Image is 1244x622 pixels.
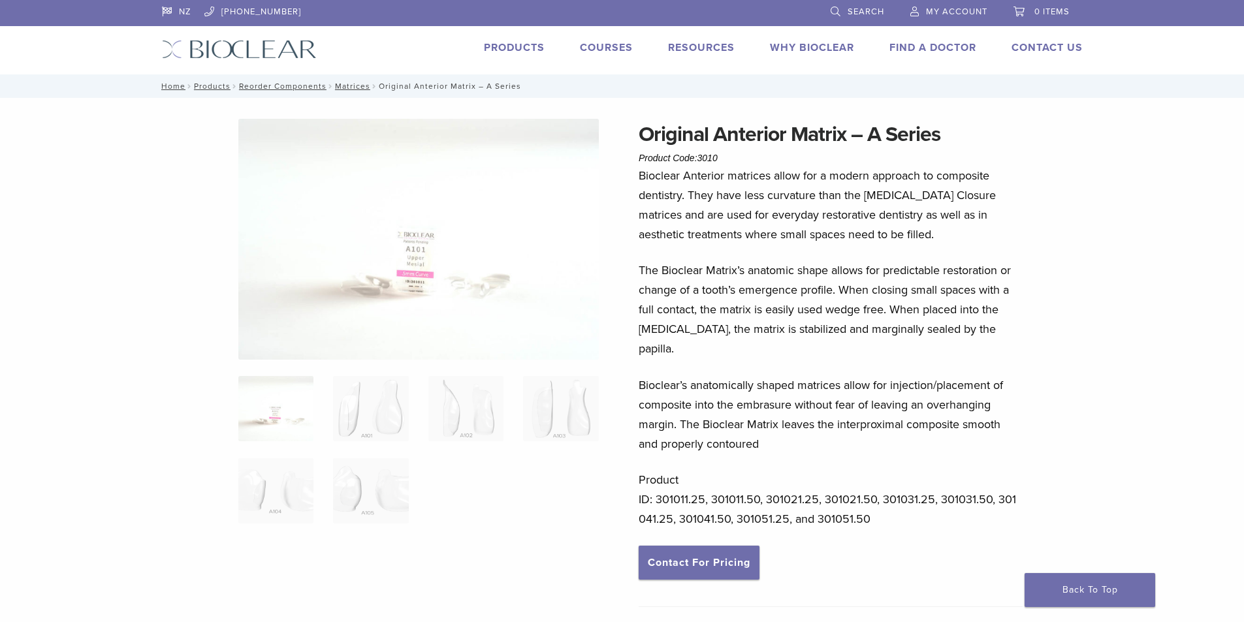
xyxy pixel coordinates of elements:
a: Find A Doctor [889,41,976,54]
span: 3010 [697,153,718,163]
img: Original Anterior Matrix - A Series - Image 5 [238,458,313,523]
a: Courses [580,41,633,54]
a: Contact For Pricing [639,546,759,580]
p: The Bioclear Matrix’s anatomic shape allows for predictable restoration or change of a tooth’s em... [639,260,1023,358]
span: 0 items [1034,7,1070,17]
img: Anterior Original A Series Matrices [238,119,599,360]
a: Resources [668,41,735,54]
p: Product ID: 301011.25, 301011.50, 301021.25, 301021.50, 301031.25, 301031.50, 301041.25, 301041.5... [639,470,1023,529]
p: Bioclear’s anatomically shaped matrices allow for injection/placement of composite into the embra... [639,375,1023,454]
span: Product Code: [639,153,718,163]
p: Bioclear Anterior matrices allow for a modern approach to composite dentistry. They have less cur... [639,166,1023,244]
a: Why Bioclear [770,41,854,54]
span: / [370,83,379,89]
a: Matrices [335,82,370,91]
img: Original Anterior Matrix - A Series - Image 6 [333,458,408,523]
a: Contact Us [1012,41,1083,54]
img: Original Anterior Matrix - A Series - Image 3 [428,376,503,441]
a: Products [194,82,231,91]
nav: Original Anterior Matrix – A Series [152,74,1092,98]
span: My Account [926,7,987,17]
span: / [185,83,194,89]
img: Anterior-Original-A-Series-Matrices-324x324.jpg [238,376,313,441]
img: Original Anterior Matrix - A Series - Image 2 [333,376,408,441]
a: Reorder Components [239,82,327,91]
span: / [327,83,335,89]
a: Products [484,41,545,54]
span: / [231,83,239,89]
img: Bioclear [162,40,317,59]
span: Search [848,7,884,17]
a: Home [157,82,185,91]
h1: Original Anterior Matrix – A Series [639,119,1023,150]
a: Back To Top [1025,573,1155,607]
img: Original Anterior Matrix - A Series - Image 4 [523,376,598,441]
